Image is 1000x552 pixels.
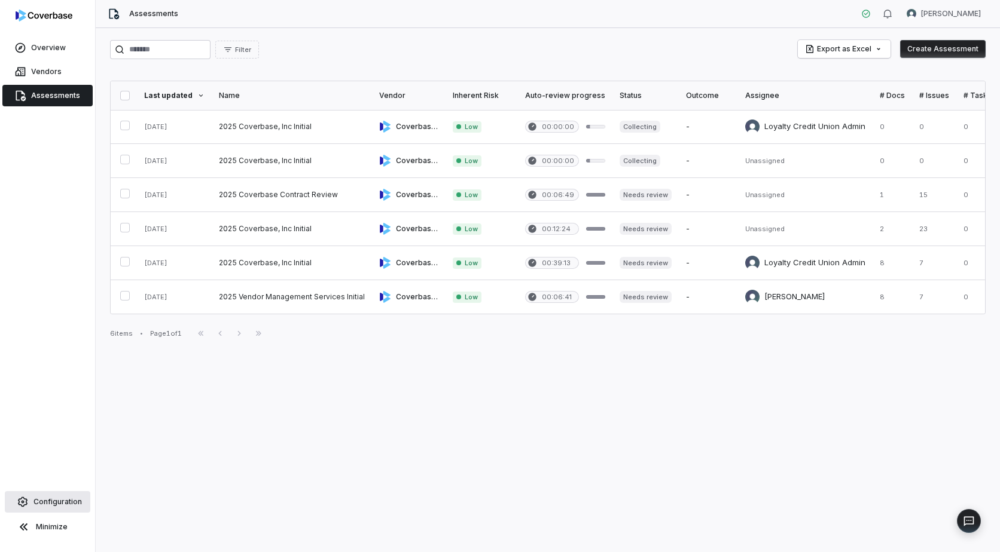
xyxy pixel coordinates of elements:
div: Vendor [379,91,438,100]
span: Assessments [129,9,178,19]
span: Overview [31,43,66,53]
a: Vendors [2,61,93,82]
button: Create Assessment [900,40,986,58]
span: Assessments [31,91,80,100]
div: Outcome [686,91,731,100]
div: • [140,329,143,338]
img: logo-D7KZi-bG.svg [16,10,72,22]
td: - [679,280,738,314]
span: Minimize [36,522,68,532]
div: 6 items [110,329,133,338]
span: Vendors [31,67,62,76]
div: Status [620,91,672,100]
span: Configuration [33,497,82,507]
div: Name [219,91,365,100]
a: Assessments [2,85,93,106]
td: - [679,110,738,144]
a: Overview [2,37,93,59]
span: [PERSON_NAME] [921,9,981,19]
td: - [679,246,738,280]
span: Filter [235,45,251,54]
img: Tamula Smith avatar [907,9,916,19]
div: Inherent Risk [453,91,511,100]
img: Elizabeth Oakes avatar [745,290,760,304]
button: Export as Excel [798,40,891,58]
div: Assignee [745,91,865,100]
td: - [679,212,738,246]
div: # Tasks [964,91,992,100]
div: # Issues [919,91,949,100]
div: # Docs [880,91,905,100]
button: Filter [215,41,259,59]
button: Tamula Smith avatar[PERSON_NAME] [900,5,988,23]
button: Minimize [5,515,90,539]
a: Configuration [5,491,90,513]
div: Auto-review progress [525,91,605,100]
div: Last updated [144,91,205,100]
td: - [679,144,738,178]
img: Loyalty Credit Union Admin avatar [745,119,760,134]
img: Loyalty Credit Union Admin avatar [745,256,760,270]
div: Page 1 of 1 [150,329,182,338]
td: - [679,178,738,212]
